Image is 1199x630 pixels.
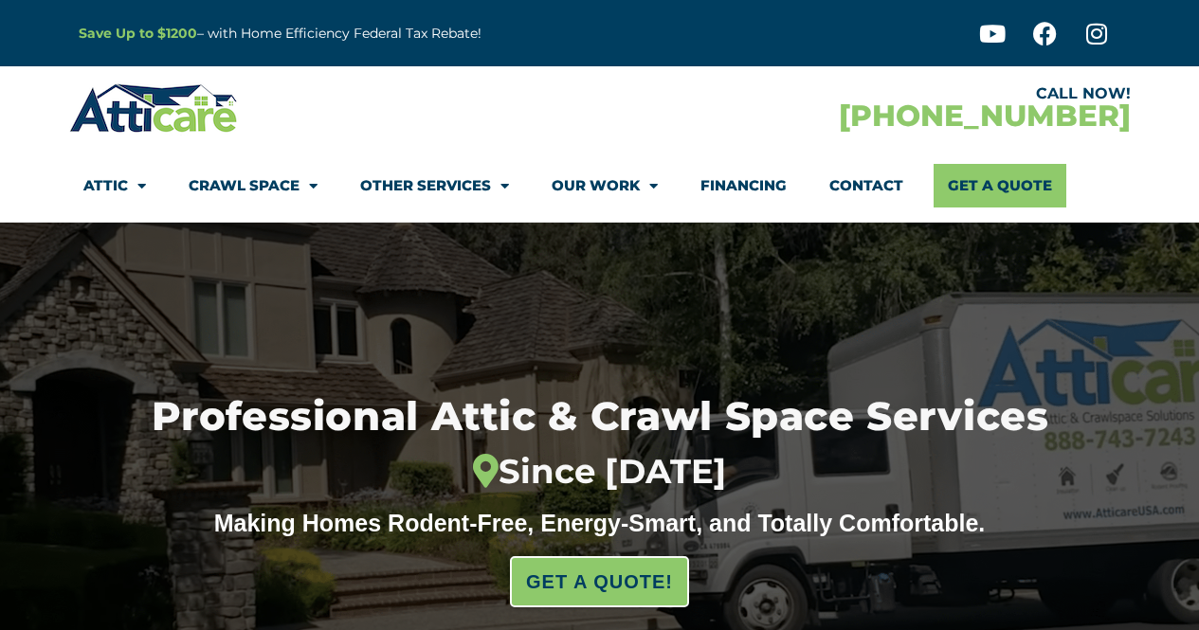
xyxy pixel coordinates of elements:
a: Get A Quote [934,164,1066,207]
a: Save Up to $1200 [79,25,197,42]
a: Our Work [552,164,658,207]
a: Crawl Space [189,164,318,207]
h1: Professional Attic & Crawl Space Services [59,397,1139,492]
a: Attic [83,164,146,207]
a: GET A QUOTE! [510,556,689,607]
a: Financing [700,164,787,207]
a: Contact [829,164,903,207]
div: Making Homes Rodent-Free, Energy-Smart, and Totally Comfortable. [178,509,1022,537]
span: GET A QUOTE! [526,563,673,601]
nav: Menu [83,164,1117,207]
p: – with Home Efficiency Federal Tax Rebate! [79,23,693,45]
div: Since [DATE] [59,451,1139,492]
div: CALL NOW! [600,86,1131,101]
a: Other Services [360,164,509,207]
